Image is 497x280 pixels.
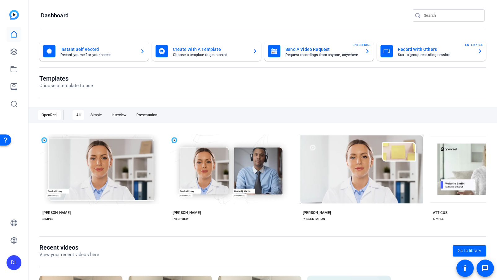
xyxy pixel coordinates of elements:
[39,82,93,89] p: Choose a template to use
[39,75,93,82] h1: Templates
[173,46,248,53] mat-card-title: Create With A Template
[465,42,483,47] span: ENTERPRISE
[303,210,331,215] div: [PERSON_NAME]
[42,216,53,221] div: SIMPLE
[173,210,201,215] div: [PERSON_NAME]
[303,216,325,221] div: PRESENTATION
[133,110,161,120] div: Presentation
[87,110,105,120] div: Simple
[173,53,248,57] mat-card-subtitle: Choose a template to get started
[60,46,135,53] mat-card-title: Instant Self Record
[458,247,481,254] span: Go to library
[433,216,444,221] div: SIMPLE
[398,46,473,53] mat-card-title: Record With Others
[39,41,149,61] button: Instant Self RecordRecord yourself or your screen
[461,264,469,272] mat-icon: accessibility
[39,251,99,258] p: View your recent videos here
[108,110,130,120] div: Interview
[39,244,99,251] h1: Recent videos
[9,10,19,20] img: blue-gradient.svg
[38,110,61,120] div: OpenReel
[433,210,447,215] div: ATTICUS
[398,53,473,57] mat-card-subtitle: Start a group recording session
[73,110,84,120] div: All
[41,12,68,19] h1: Dashboard
[152,41,261,61] button: Create With A TemplateChoose a template to get started
[173,216,189,221] div: INTERVIEW
[60,53,135,57] mat-card-subtitle: Record yourself or your screen
[482,264,489,272] mat-icon: message
[285,53,360,57] mat-card-subtitle: Request recordings from anyone, anywhere
[264,41,374,61] button: Send A Video RequestRequest recordings from anyone, anywhereENTERPRISE
[42,210,71,215] div: [PERSON_NAME]
[7,255,21,270] div: DL
[377,41,486,61] button: Record With OthersStart a group recording sessionENTERPRISE
[285,46,360,53] mat-card-title: Send A Video Request
[424,12,480,19] input: Search
[453,245,486,256] a: Go to library
[353,42,371,47] span: ENTERPRISE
